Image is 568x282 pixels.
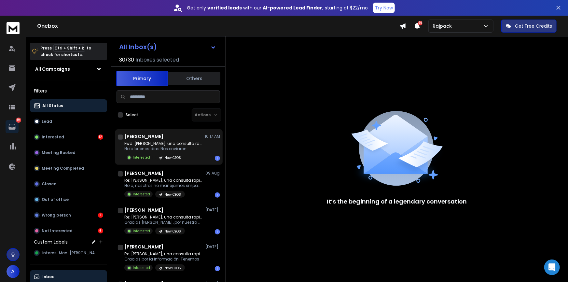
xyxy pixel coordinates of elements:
[164,192,181,197] p: New CEOS
[501,20,557,33] button: Get Free Credits
[544,260,560,275] div: Open Intercom Messenger
[119,56,134,64] span: 30 / 30
[135,56,179,64] h3: Inboxes selected
[124,133,163,140] h1: [PERSON_NAME]
[124,146,202,151] p: Hola buenos dias Nos enviaron
[42,250,100,256] span: Interes-Man-[PERSON_NAME]
[34,239,68,245] h3: Custom Labels
[124,170,163,176] h1: [PERSON_NAME]
[133,265,150,270] p: Interested
[42,103,63,108] p: All Status
[205,207,220,213] p: [DATE]
[119,44,157,50] h1: All Inbox(s)
[30,131,107,144] button: Interested12
[98,228,103,233] div: 6
[7,22,20,34] img: logo
[126,112,138,118] label: Select
[35,66,70,72] h1: All Campaigns
[215,229,220,234] div: 1
[16,118,21,123] p: 19
[30,177,107,190] button: Closed
[30,247,107,260] button: Interes-Man-[PERSON_NAME]
[42,150,76,155] p: Meeting Booked
[37,22,400,30] h1: Onebox
[187,5,368,11] p: Get only with our starting at $22/mo
[373,3,395,13] button: Try Now
[114,40,221,53] button: All Inbox(s)
[7,265,20,278] button: A
[40,45,91,58] p: Press to check for shortcuts.
[30,115,107,128] button: Lead
[205,244,220,249] p: [DATE]
[42,228,73,233] p: Not Interested
[418,21,423,25] span: 50
[42,213,71,218] p: Wrong person
[124,178,202,183] p: Re: [PERSON_NAME], una consulta rapida
[42,134,64,140] p: Interested
[263,5,324,11] strong: AI-powered Lead Finder,
[164,155,181,160] p: New CEOS
[30,99,107,112] button: All Status
[207,5,242,11] strong: verified leads
[515,23,552,29] p: Get Free Credits
[30,146,107,159] button: Meeting Booked
[215,266,220,271] div: 1
[133,229,150,233] p: Interested
[116,71,168,86] button: Primary
[124,207,163,213] h1: [PERSON_NAME]
[98,213,103,218] div: 1
[42,181,57,187] p: Closed
[30,224,107,237] button: Not Interested6
[375,5,393,11] p: Try Now
[215,156,220,161] div: 1
[124,220,202,225] p: Gracias [PERSON_NAME], por nuestro giro
[164,266,181,271] p: New CEOS
[42,197,69,202] p: Out of office
[30,63,107,76] button: All Campaigns
[133,192,150,197] p: Interested
[124,141,202,146] p: Fwd: [PERSON_NAME], una consulta rapida
[124,215,202,220] p: Re: [PERSON_NAME], una consulta rapida
[124,257,202,262] p: Gracias por la información. Tenemos
[42,119,52,124] p: Lead
[433,23,454,29] p: Rajpack
[124,251,202,257] p: Re: [PERSON_NAME], una consulta rapida
[53,44,85,52] span: Ctrl + Shift + k
[30,162,107,175] button: Meeting Completed
[124,244,163,250] h1: [PERSON_NAME]
[205,134,220,139] p: 10:17 AM
[133,155,150,160] p: Interested
[215,192,220,198] div: 1
[30,209,107,222] button: Wrong person1
[124,183,202,188] p: Hola, nosotros no manejamos empaque
[168,71,220,86] button: Others
[205,171,220,176] p: 09 Aug
[30,86,107,95] h3: Filters
[6,120,19,133] a: 19
[30,193,107,206] button: Out of office
[42,166,84,171] p: Meeting Completed
[98,134,103,140] div: 12
[327,197,467,206] p: It’s the beginning of a legendary conversation
[42,274,54,279] p: Inbox
[164,229,181,234] p: New CEOS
